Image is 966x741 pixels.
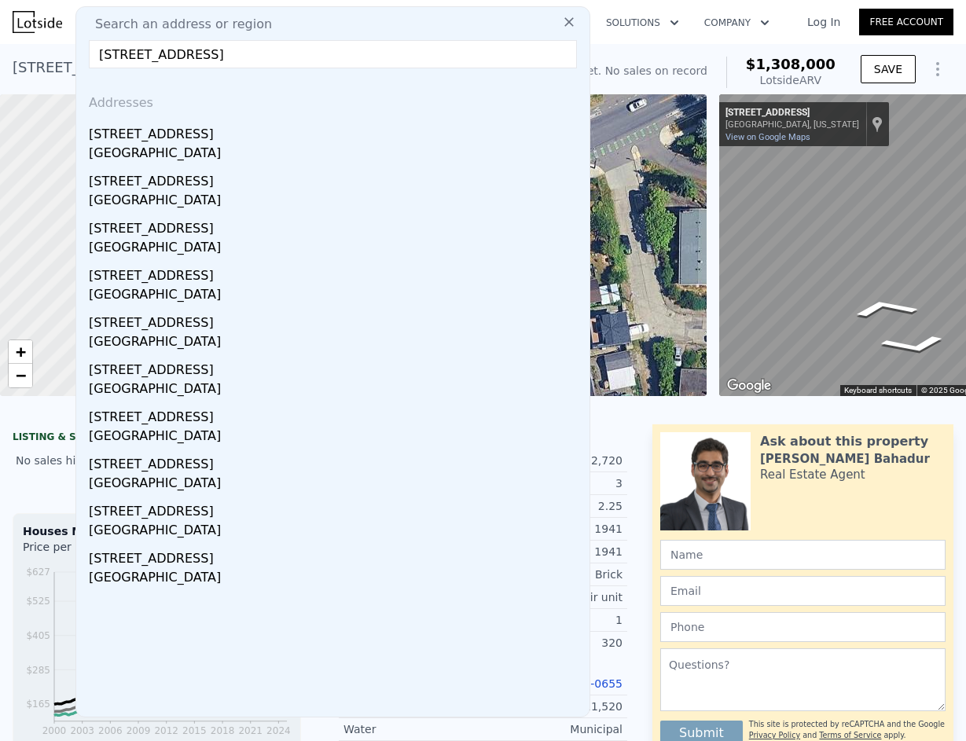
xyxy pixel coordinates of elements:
a: Terms of Service [819,731,881,739]
button: Show Options [922,53,953,85]
path: Go West, S Columbian Way [829,293,938,323]
span: Search an address or region [83,15,272,34]
div: [PERSON_NAME] Bahadur [760,451,930,467]
input: Name [660,540,946,570]
div: Municipal [483,721,623,737]
input: Email [660,576,946,606]
a: Privacy Policy [749,731,800,739]
button: Keyboard shortcuts [844,385,912,396]
tspan: 2000 [42,725,67,736]
div: No sales history record for this property. [13,446,301,475]
a: Open this area in Google Maps (opens a new window) [723,376,775,396]
div: [GEOGRAPHIC_DATA] [89,380,583,402]
div: [STREET_ADDRESS] [89,354,583,380]
tspan: $165 [26,699,50,710]
tspan: 2024 [266,725,291,736]
div: [GEOGRAPHIC_DATA] [89,144,583,166]
input: Phone [660,612,946,642]
div: [GEOGRAPHIC_DATA] [89,285,583,307]
tspan: 2015 [182,725,207,736]
span: $1,308,000 [746,56,836,72]
tspan: 2003 [70,725,94,736]
div: [GEOGRAPHIC_DATA] [89,474,583,496]
div: [GEOGRAPHIC_DATA] [89,332,583,354]
div: [STREET_ADDRESS] [89,402,583,427]
a: Zoom in [9,340,32,364]
div: [GEOGRAPHIC_DATA] [89,568,583,590]
div: [STREET_ADDRESS] [725,107,859,119]
div: [STREET_ADDRESS] [89,119,583,144]
span: + [16,342,26,361]
div: [STREET_ADDRESS] [89,213,583,238]
img: Lotside [13,11,62,33]
div: [STREET_ADDRESS] [89,449,583,474]
div: Price per Square Foot [23,539,157,564]
div: [GEOGRAPHIC_DATA] [89,521,583,543]
div: [STREET_ADDRESS] [89,260,583,285]
div: [GEOGRAPHIC_DATA] [89,238,583,260]
div: Water [343,721,483,737]
div: Ask about this property [760,432,928,451]
div: LISTING & SALE HISTORY [13,431,301,446]
a: Log In [788,14,859,30]
div: [GEOGRAPHIC_DATA] [89,191,583,213]
div: [STREET_ADDRESS] [89,307,583,332]
img: Google [723,376,775,396]
div: [STREET_ADDRESS] [89,166,583,191]
a: View on Google Maps [725,132,810,142]
tspan: 2021 [238,725,263,736]
tspan: 2009 [127,725,151,736]
tspan: $285 [26,665,50,676]
input: Enter an address, city, region, neighborhood or zip code [89,40,577,68]
a: Free Account [859,9,953,35]
span: − [16,365,26,385]
div: Off Market. No sales on record [541,63,707,79]
div: [STREET_ADDRESS] [89,496,583,521]
button: SAVE [861,55,916,83]
button: Company [692,9,782,37]
tspan: $627 [26,567,50,578]
a: Zoom out [9,364,32,387]
tspan: 2018 [211,725,235,736]
div: [GEOGRAPHIC_DATA] [89,427,583,449]
tspan: $405 [26,630,50,641]
tspan: 2012 [154,725,178,736]
tspan: 2006 [98,725,123,736]
div: Real Estate Agent [760,467,865,482]
div: [STREET_ADDRESS] [89,543,583,568]
div: [GEOGRAPHIC_DATA], [US_STATE] [725,119,859,130]
div: Addresses [83,81,583,119]
div: [STREET_ADDRESS] , [GEOGRAPHIC_DATA] , WA 98108 [13,57,392,79]
tspan: $525 [26,596,50,607]
div: Lotside ARV [746,72,836,88]
button: Solutions [593,9,692,37]
a: Show location on map [872,116,883,133]
div: Houses Median Sale [23,523,291,539]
